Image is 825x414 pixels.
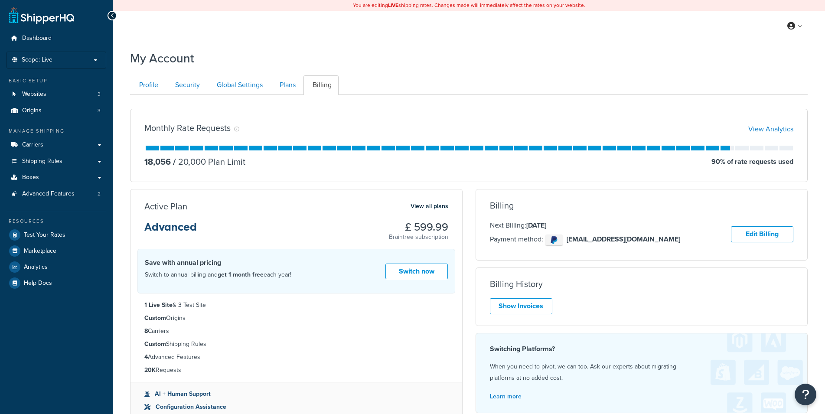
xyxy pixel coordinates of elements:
[7,137,106,153] a: Carriers
[144,202,187,211] h3: Active Plan
[7,259,106,275] a: Analytics
[98,107,101,114] span: 3
[545,235,563,245] img: paypal-3deb45888e772a587c573a7884ac07e92f4cafcd24220d1590ef6c972d7d2309.png
[7,103,106,119] li: Origins
[22,190,75,198] span: Advanced Features
[144,389,448,399] li: AI + Human Support
[490,344,794,354] h4: Switching Platforms?
[7,275,106,291] a: Help Docs
[171,156,245,168] p: 20,000 Plan Limit
[144,339,448,349] li: Shipping Rules
[24,231,65,239] span: Test Your Rates
[490,279,543,289] h3: Billing History
[7,86,106,102] a: Websites 3
[7,218,106,225] div: Resources
[490,392,522,401] a: Learn more
[130,75,165,95] a: Profile
[22,91,46,98] span: Websites
[711,156,793,168] p: 90 % of rate requests used
[208,75,270,95] a: Global Settings
[7,186,106,202] li: Advanced Features
[388,1,398,9] b: LIVE
[218,270,264,279] strong: get 1 month free
[7,30,106,46] a: Dashboard
[526,220,546,230] strong: [DATE]
[411,201,448,212] a: View all plans
[173,155,176,168] span: /
[145,258,291,268] h4: Save with annual pricing
[144,402,448,412] li: Configuration Assistance
[490,298,552,314] a: Show Invoices
[144,300,173,310] strong: 1 Live Site
[303,75,339,95] a: Billing
[271,75,303,95] a: Plans
[389,222,448,233] h3: £ 599.99
[7,186,106,202] a: Advanced Features 2
[567,234,680,244] strong: [EMAIL_ADDRESS][DOMAIN_NAME]
[22,141,43,149] span: Carriers
[144,313,448,323] li: Origins
[144,313,166,323] strong: Custom
[24,248,56,255] span: Marketplace
[490,361,794,384] p: When you need to pivot, we can too. Ask our experts about migrating platforms at no added cost.
[7,170,106,186] a: Boxes
[7,103,106,119] a: Origins 3
[166,75,207,95] a: Security
[22,35,52,42] span: Dashboard
[98,190,101,198] span: 2
[389,233,448,241] p: Braintree subscription
[144,300,448,310] li: & 3 Test Site
[145,269,291,280] p: Switch to annual billing and each year!
[144,156,171,168] p: 18,056
[9,7,74,24] a: ShipperHQ Home
[22,158,62,165] span: Shipping Rules
[144,365,156,375] strong: 20K
[385,264,448,280] a: Switch now
[7,227,106,243] a: Test Your Rates
[144,326,448,336] li: Carriers
[7,243,106,259] a: Marketplace
[490,220,680,231] p: Next Billing:
[7,77,106,85] div: Basic Setup
[144,326,148,336] strong: 8
[144,352,448,362] li: Advanced Features
[22,174,39,181] span: Boxes
[7,153,106,170] a: Shipping Rules
[731,226,793,242] a: Edit Billing
[490,232,680,248] p: Payment method:
[748,124,793,134] a: View Analytics
[490,201,514,210] h3: Billing
[22,107,42,114] span: Origins
[98,91,101,98] span: 3
[24,264,48,271] span: Analytics
[144,339,166,349] strong: Custom
[130,50,194,67] h1: My Account
[24,280,52,287] span: Help Docs
[7,86,106,102] li: Websites
[22,56,52,64] span: Scope: Live
[144,365,448,375] li: Requests
[144,222,197,240] h3: Advanced
[144,352,148,362] strong: 4
[7,127,106,135] div: Manage Shipping
[795,384,816,405] button: Open Resource Center
[144,123,231,133] h3: Monthly Rate Requests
